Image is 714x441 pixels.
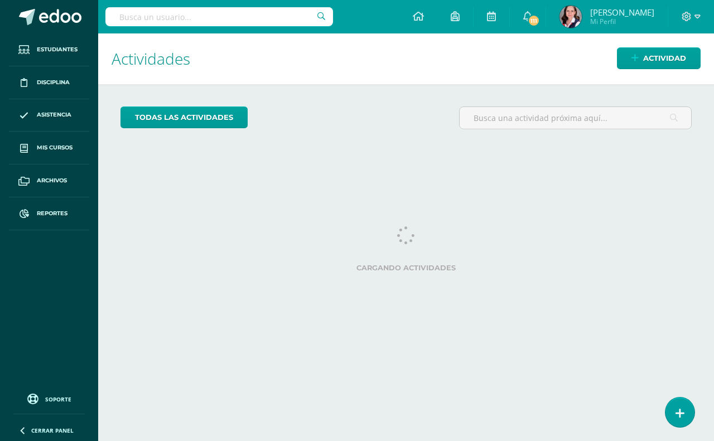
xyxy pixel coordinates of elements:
a: Archivos [9,164,89,197]
input: Busca un usuario... [105,7,333,26]
a: Mis cursos [9,132,89,164]
span: Disciplina [37,78,70,87]
span: 111 [528,14,540,27]
span: Asistencia [37,110,71,119]
span: Cerrar panel [31,427,74,434]
span: Reportes [37,209,67,218]
a: todas las Actividades [120,106,248,128]
a: Asistencia [9,99,89,132]
img: 03ff0526453eeaa6c283339c1e1f4035.png [559,6,582,28]
a: Reportes [9,197,89,230]
span: Mis cursos [37,143,73,152]
input: Busca una actividad próxima aquí... [460,107,691,129]
a: Soporte [13,391,85,406]
a: Actividad [617,47,701,69]
span: Mi Perfil [590,17,654,26]
span: Archivos [37,176,67,185]
a: Estudiantes [9,33,89,66]
label: Cargando actividades [120,264,692,272]
span: Soporte [45,395,71,403]
span: Actividad [643,48,686,69]
h1: Actividades [112,33,701,84]
span: [PERSON_NAME] [590,7,654,18]
a: Disciplina [9,66,89,99]
span: Estudiantes [37,45,78,54]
